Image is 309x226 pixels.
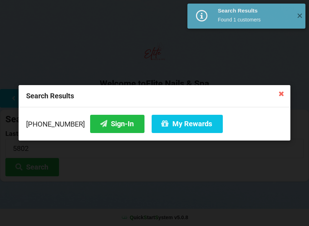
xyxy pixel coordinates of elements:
[218,7,291,14] div: Search Results
[19,85,290,107] div: Search Results
[218,16,291,23] div: Found 1 customers
[90,115,144,133] button: Sign-In
[26,115,283,133] div: [PHONE_NUMBER]
[152,115,223,133] button: My Rewards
